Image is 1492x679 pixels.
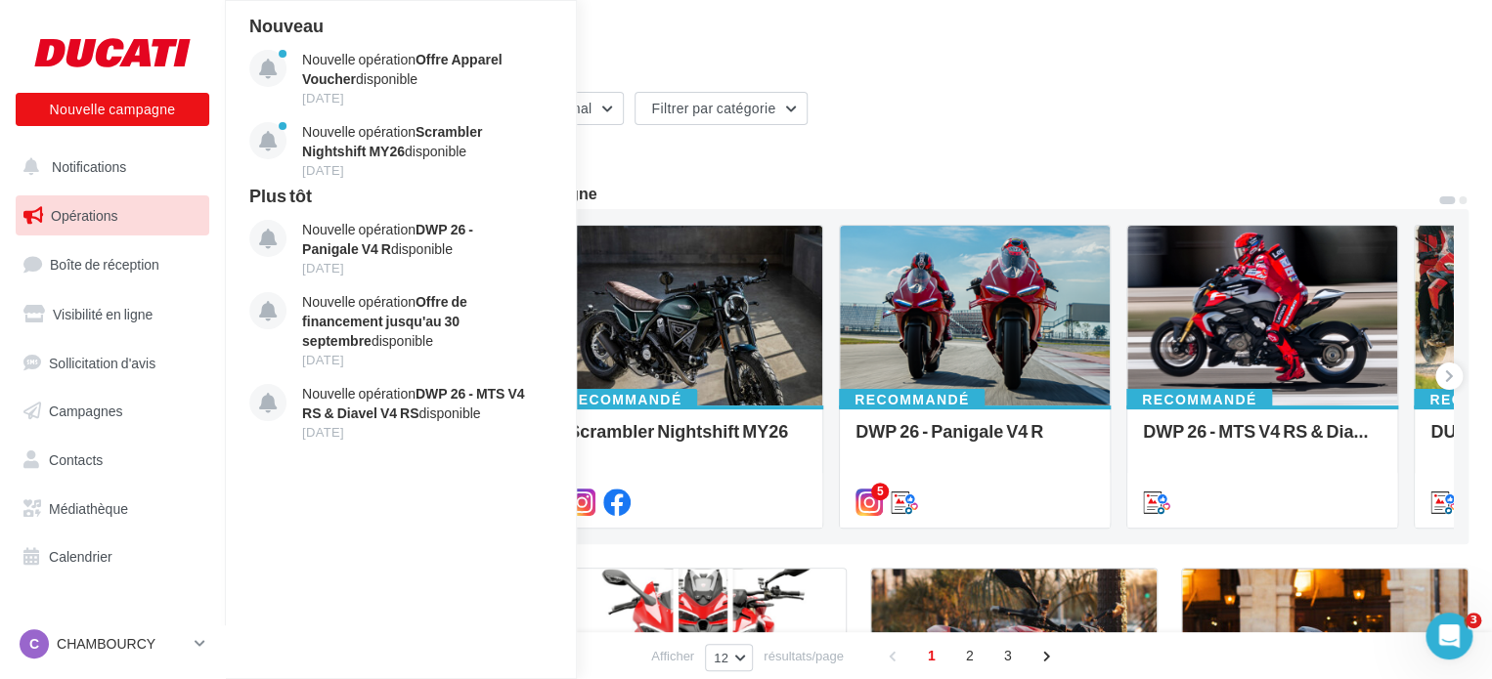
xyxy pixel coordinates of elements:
[12,195,213,236] a: Opérations
[1143,421,1382,460] div: DWP 26 - MTS V4 RS & Diavel V4 RS
[16,625,209,662] a: C CHAMBOURCY
[49,548,112,565] span: Calendrier
[12,243,213,285] a: Boîte de réception
[248,186,1437,201] div: 5 opérations recommandées par votre enseigne
[12,536,213,577] a: Calendrier
[49,451,103,468] span: Contacts
[12,294,213,335] a: Visibilité en ligne
[12,391,213,432] a: Campagnes
[992,640,1024,671] span: 3
[714,650,728,665] span: 12
[52,158,126,175] span: Notifications
[49,354,155,370] span: Sollicitation d'avis
[12,488,213,530] a: Médiathèque
[29,634,39,654] span: C
[16,93,209,126] button: Nouvelle campagne
[51,207,117,224] span: Opérations
[839,389,985,410] div: Recommandé
[871,483,889,500] div: 5
[1126,389,1272,410] div: Recommandé
[12,147,205,188] button: Notifications
[568,421,807,460] div: Scrambler Nightshift MY26
[916,640,947,671] span: 1
[635,92,808,125] button: Filtrer par catégorie
[651,647,694,665] span: Afficher
[49,403,123,419] span: Campagnes
[12,440,213,481] a: Contacts
[1466,613,1481,628] span: 3
[57,634,187,654] p: CHAMBOURCY
[954,640,986,671] span: 2
[856,421,1094,460] div: DWP 26 - Panigale V4 R
[551,389,697,410] div: Recommandé
[1426,613,1472,659] iframe: Intercom live chat
[12,343,213,384] a: Sollicitation d'avis
[53,306,153,322] span: Visibilité en ligne
[764,647,844,665] span: résultats/page
[49,500,128,517] span: Médiathèque
[50,256,159,273] span: Boîte de réception
[705,644,753,671] button: 12
[248,31,1469,61] div: Opérations marketing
